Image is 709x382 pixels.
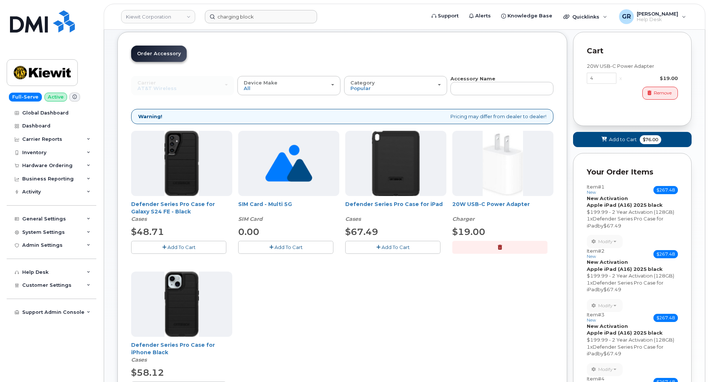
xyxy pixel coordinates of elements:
[238,201,292,207] a: SIM Card - Multi 5G
[274,244,303,250] span: Add To Cart
[131,201,215,215] a: Defender Series Pro Case for Galaxy S24 FE - Black
[587,363,623,376] button: Modify
[587,216,590,222] span: 1
[244,85,250,91] span: All
[587,344,663,357] span: Defender Series Pro Case for iPad
[587,343,678,357] div: x by
[483,131,523,196] img: apple20w.jpg
[464,9,496,23] a: Alerts
[164,131,199,196] img: defenders23fe.png
[587,280,663,293] span: Defender Series Pro Case for iPad
[587,279,678,293] div: x by
[648,266,663,272] strong: black
[648,330,663,336] strong: black
[654,90,672,96] span: Remove
[452,226,485,237] span: $19.00
[587,235,623,248] button: Modify
[587,312,605,323] h3: Item
[598,312,605,318] span: #3
[587,248,605,259] h3: Item
[653,250,678,258] span: $267.48
[452,216,475,222] em: Charger
[587,46,678,56] p: Cart
[598,238,613,245] span: Modify
[452,201,530,207] a: 20W USB-C Power Adapter
[642,87,678,100] button: Remove
[587,254,596,259] small: new
[345,216,361,222] em: Cases
[238,226,259,237] span: 0.00
[587,266,647,272] strong: Apple iPad (A16) 2025
[587,299,623,312] button: Modify
[653,186,678,194] span: $267.48
[653,314,678,322] span: $267.48
[345,201,443,207] a: Defender Series Pro Case for iPad
[587,330,647,336] strong: Apple iPad (A16) 2025
[345,226,378,237] span: $67.49
[625,75,678,82] div: $19.00
[131,226,164,237] span: $48.71
[131,367,164,378] span: $58.12
[244,80,277,86] span: Device Make
[438,12,459,20] span: Support
[587,259,628,265] strong: New Activation
[587,272,678,279] div: $199.99 - 2 Year Activation (128GB)
[598,376,605,382] span: #4
[450,76,495,82] strong: Accessory Name
[587,344,590,350] span: 1
[603,223,621,229] span: $67.49
[131,356,147,363] em: Cases
[587,280,590,286] span: 1
[344,76,447,95] button: Category Popular
[131,109,553,124] div: Pricing may differ from dealer to dealer!
[587,190,596,195] small: new
[238,200,339,223] div: SIM Card - Multi 5G
[598,248,605,254] span: #2
[616,75,625,82] div: x
[372,131,420,196] img: defenderipad10thgen.png
[382,244,410,250] span: Add To Cart
[167,244,196,250] span: Add To Cart
[558,9,612,24] div: Quicklinks
[598,302,613,309] span: Modify
[426,9,464,23] a: Support
[237,76,340,95] button: Device Make All
[507,12,552,20] span: Knowledge Base
[587,336,678,343] div: $199.99 - 2 Year Activation (128GB)
[637,11,678,17] span: [PERSON_NAME]
[345,200,446,223] div: Defender Series Pro Case for iPad
[598,184,605,190] span: #1
[238,216,263,222] em: SIM Card
[587,63,678,70] div: 20W USB-C Power Adapter
[137,51,181,56] span: Order Accessory
[475,12,491,20] span: Alerts
[598,366,613,373] span: Modify
[587,184,605,195] h3: Item
[238,241,333,254] button: Add To Cart
[609,136,637,143] span: Add to Cart
[640,135,661,144] span: $76.00
[587,215,678,229] div: x by
[350,85,371,91] span: Popular
[587,216,663,229] span: Defender Series Pro Case for iPad
[131,341,232,363] div: Defender Series Pro Case for iPhone Black
[587,323,628,329] strong: New Activation
[131,342,215,356] a: Defender Series Pro Case for iPhone Black
[345,241,440,254] button: Add To Cart
[452,200,553,223] div: 20W USB-C Power Adapter
[677,350,703,376] iframe: Messenger Launcher
[265,131,312,196] img: no_image_found-2caef05468ed5679b831cfe6fc140e25e0c280774317ffc20a367ab7fd17291e.png
[587,209,678,216] div: $199.99 - 2 Year Activation (128GB)
[573,132,692,147] button: Add to Cart $76.00
[587,167,678,177] p: Your Order Items
[131,200,232,223] div: Defender Series Pro Case for Galaxy S24 FE - Black
[131,216,147,222] em: Cases
[622,12,631,21] span: GR
[587,202,647,208] strong: Apple iPad (A16) 2025
[587,195,628,201] strong: New Activation
[496,9,557,23] a: Knowledge Base
[572,14,599,20] span: Quicklinks
[131,241,226,254] button: Add To Cart
[603,286,621,292] span: $67.49
[603,351,621,356] span: $67.49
